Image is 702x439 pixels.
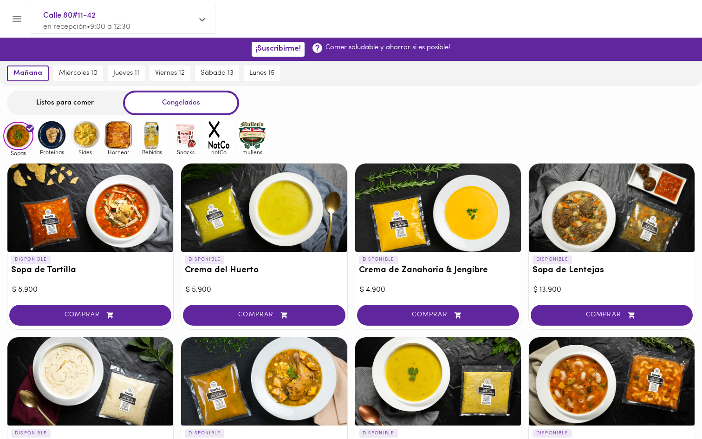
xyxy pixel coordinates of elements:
[170,120,201,150] img: Snacks
[529,164,695,252] div: Sopa de Lentejas
[11,429,51,438] p: DISPONIBLE
[185,256,224,264] p: DISPONIBLE
[186,285,342,295] div: $ 5.900
[7,164,173,252] div: Sopa de Tortilla
[529,337,695,426] div: Sopa Minestrone
[43,23,130,31] span: en recepción • 9:00 a 12:30
[12,285,169,295] div: $ 8.900
[7,91,123,115] div: Listos para comer
[533,429,572,438] p: DISPONIBLE
[11,266,169,275] h3: Sopa de Tortilla
[137,120,167,150] img: Bebidas
[252,42,305,56] button: ¡Suscribirme!
[531,305,693,326] button: COMPRAR
[204,149,234,155] span: notCo
[542,311,681,319] span: COMPRAR
[7,337,173,426] div: Crema de cebolla
[123,91,239,115] div: Congelados
[43,10,193,22] span: Calle 80#11-42
[357,305,519,326] button: COMPRAR
[104,120,134,150] img: Hornear
[170,149,201,155] span: Snacks
[183,305,345,326] button: COMPRAR
[359,429,398,438] p: DISPONIBLE
[70,149,100,155] span: Sides
[533,266,691,275] h3: Sopa de Lentejas
[185,266,343,275] h3: Crema del Huerto
[244,66,280,81] button: lunes 15
[195,66,239,81] button: sábado 13
[181,337,347,426] div: Sancocho Valluno
[104,149,134,155] span: Hornear
[137,149,167,155] span: Bebidas
[201,69,234,78] span: sábado 13
[37,120,67,150] img: Proteinas
[3,150,33,156] span: Sopas
[533,285,690,295] div: $ 13.900
[155,69,185,78] span: viernes 12
[359,266,517,275] h3: Crema de Zanahoria & Jengibre
[53,66,103,81] button: miércoles 10
[237,149,267,155] span: mullens
[185,429,224,438] p: DISPONIBLE
[359,256,398,264] p: DISPONIBLE
[355,337,521,426] div: Crema de Ahuyama
[21,311,160,319] span: COMPRAR
[9,305,171,326] button: COMPRAR
[237,120,267,150] img: mullens
[181,164,347,252] div: Crema del Huerto
[113,69,139,78] span: jueves 11
[108,66,145,81] button: jueves 11
[195,311,333,319] span: COMPRAR
[149,66,190,81] button: viernes 12
[325,43,450,52] p: Comer saludable y ahorrar si es posible!
[355,164,521,252] div: Crema de Zanahoria & Jengibre
[369,311,507,319] span: COMPRAR
[6,7,28,30] button: Menu
[3,122,33,151] img: Sopas
[360,285,516,295] div: $ 4.900
[59,69,97,78] span: miércoles 10
[70,120,100,150] img: Sides
[11,256,51,264] p: DISPONIBLE
[7,66,49,81] button: mañana
[37,149,67,155] span: Proteinas
[204,120,234,150] img: notCo
[13,69,42,78] span: mañana
[533,256,572,264] p: DISPONIBLE
[255,45,301,53] span: ¡Suscribirme!
[249,69,274,78] span: lunes 15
